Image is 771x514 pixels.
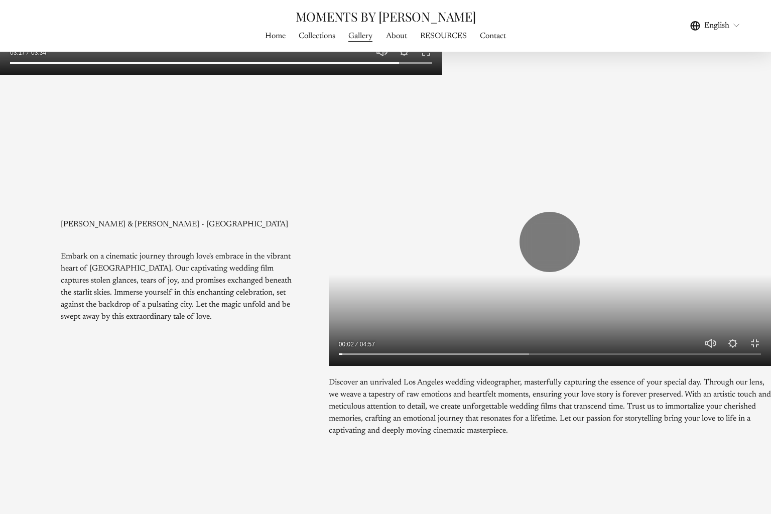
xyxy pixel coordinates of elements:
a: Contact [480,30,506,43]
a: Home [265,30,286,43]
span: Gallery [348,30,372,42]
a: folder dropdown [348,30,372,43]
button: Pause [520,212,580,272]
a: Collections [299,30,335,43]
div: Duration [28,48,49,58]
p: Discover an unrivaled Los Angeles wedding videographer, masterfully capturing the essence of your... [329,376,771,437]
input: Seek [10,59,432,66]
a: RESOURCES [420,30,467,43]
div: Duration [356,339,377,349]
p: Embark on a cinematic journey through love's embrace in the vibrant heart of [GEOGRAPHIC_DATA]. O... [61,238,294,323]
div: language picker [690,19,740,33]
p: [PERSON_NAME] & [PERSON_NAME] - [GEOGRAPHIC_DATA] [61,218,294,230]
a: MOMENTS BY [PERSON_NAME] [296,8,476,25]
div: Current time [339,339,356,349]
div: Current time [10,48,28,58]
input: Seek [339,351,761,358]
span: English [704,20,729,32]
a: About [386,30,407,43]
